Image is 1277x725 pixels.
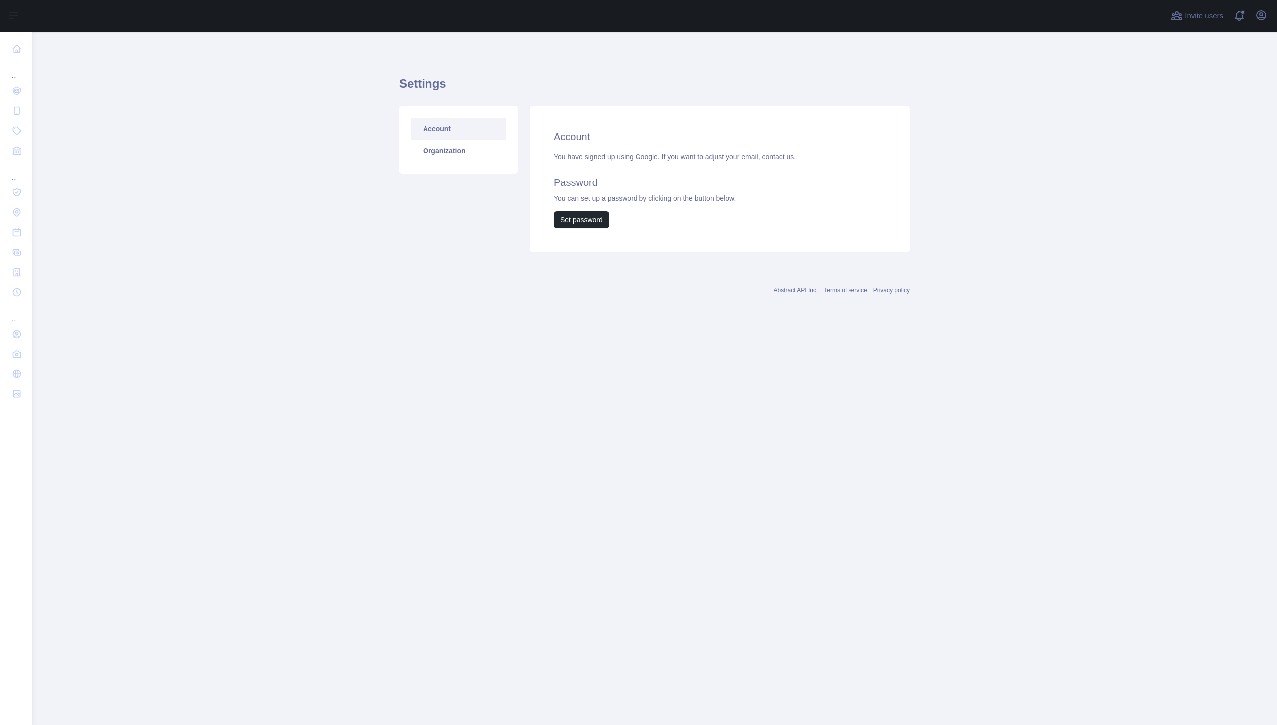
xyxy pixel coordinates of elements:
[873,287,910,294] a: Privacy policy
[824,287,867,294] a: Terms of service
[411,118,506,140] a: Account
[8,60,24,80] div: ...
[411,140,506,162] a: Organization
[554,152,886,228] div: You have signed up using Google. If you want to adjust your email, You can set up a password by c...
[399,76,910,100] h1: Settings
[774,287,818,294] a: Abstract API Inc.
[8,303,24,323] div: ...
[1169,8,1225,24] button: Invite users
[554,176,886,189] h2: Password
[554,130,886,144] h2: Account
[8,162,24,181] div: ...
[762,153,796,161] a: contact us.
[1185,10,1223,22] span: Invite users
[554,211,609,228] button: Set password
